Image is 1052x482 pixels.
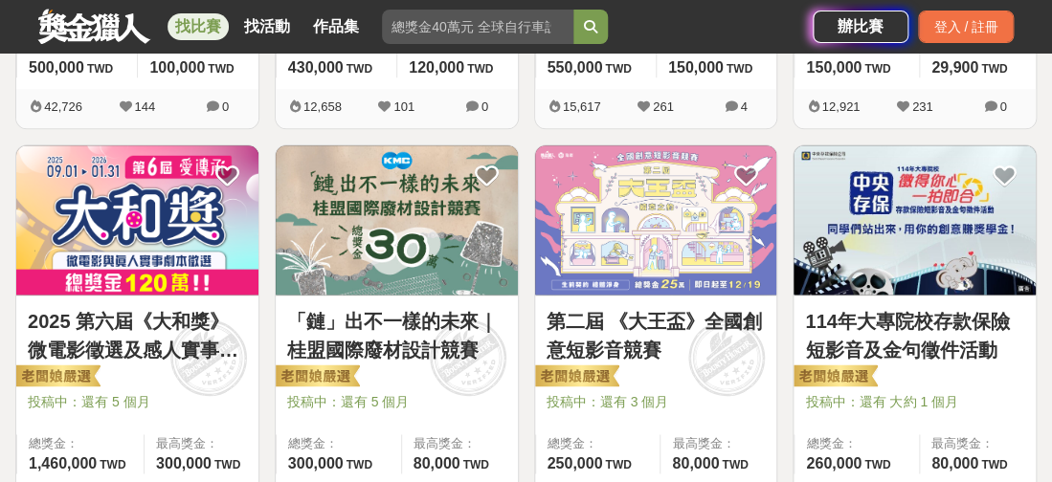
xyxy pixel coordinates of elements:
[288,59,344,76] span: 430,000
[722,458,748,471] span: TWD
[548,455,603,471] span: 250,000
[806,455,862,471] span: 260,000
[29,59,84,76] span: 500,000
[672,455,719,471] span: 80,000
[208,62,234,76] span: TWD
[864,62,890,76] span: TWD
[409,59,464,76] span: 120,000
[347,62,372,76] span: TWD
[288,434,390,453] span: 總獎金：
[535,145,777,295] img: Cover Image
[87,62,113,76] span: TWD
[864,458,890,471] span: TWD
[806,59,862,76] span: 150,000
[463,458,489,471] span: TWD
[794,145,1036,296] a: Cover Image
[605,458,631,471] span: TWD
[100,458,125,471] span: TWD
[981,458,1007,471] span: TWD
[918,11,1014,43] div: 登入 / 註冊
[467,62,493,76] span: TWD
[548,59,603,76] span: 550,000
[28,307,247,364] a: 2025 第六屆《大和獎》微電影徵選及感人實事分享
[548,434,649,453] span: 總獎金：
[981,62,1007,76] span: TWD
[276,145,518,296] a: Cover Image
[790,363,878,390] img: 老闆娘嚴選
[805,392,1024,412] span: 投稿中：還有 大約 1 個月
[135,99,156,114] span: 144
[16,145,258,296] a: Cover Image
[414,434,506,453] span: 最高獎金：
[531,363,619,390] img: 老闆娘嚴選
[272,363,360,390] img: 老闆娘嚴選
[149,59,205,76] span: 100,000
[16,145,258,295] img: Cover Image
[303,99,342,114] span: 12,658
[912,99,933,114] span: 231
[276,145,518,295] img: Cover Image
[535,145,777,296] a: Cover Image
[727,62,752,76] span: TWD
[12,363,101,390] img: 老闆娘嚴選
[29,434,132,453] span: 總獎金：
[563,99,601,114] span: 15,617
[741,99,748,114] span: 4
[547,307,766,364] a: 第二屆 《大王盃》全國創意短影音競賽
[287,392,506,412] span: 投稿中：還有 5 個月
[813,11,908,43] a: 辦比賽
[931,455,978,471] span: 80,000
[605,62,631,76] span: TWD
[236,13,298,40] a: 找活動
[999,99,1006,114] span: 0
[805,307,1024,364] a: 114年大專院校存款保險短影音及金句徵件活動
[481,99,488,114] span: 0
[393,99,414,114] span: 101
[668,59,724,76] span: 150,000
[288,455,344,471] span: 300,000
[214,458,240,471] span: TWD
[931,59,978,76] span: 29,900
[931,434,1024,453] span: 最高獎金：
[28,392,247,412] span: 投稿中：還有 5 個月
[305,13,367,40] a: 作品集
[672,434,765,453] span: 最高獎金：
[414,455,460,471] span: 80,000
[156,455,212,471] span: 300,000
[29,455,97,471] span: 1,460,000
[821,99,860,114] span: 12,921
[44,99,82,114] span: 42,726
[382,10,573,44] input: 總獎金40萬元 全球自行車設計比賽
[547,392,766,412] span: 投稿中：還有 3 個月
[156,434,247,453] span: 最高獎金：
[806,434,907,453] span: 總獎金：
[347,458,372,471] span: TWD
[287,307,506,364] a: 「鏈」出不一樣的未來｜桂盟國際廢材設計競賽
[168,13,229,40] a: 找比賽
[222,99,229,114] span: 0
[653,99,674,114] span: 261
[794,145,1036,295] img: Cover Image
